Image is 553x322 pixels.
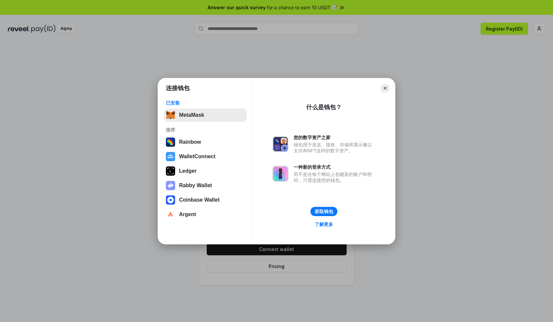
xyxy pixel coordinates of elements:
[164,193,247,207] button: Coinbase Wallet
[164,109,247,122] button: MetaMask
[273,136,288,152] img: svg+xml,%3Csvg%20xmlns%3D%22http%3A%2F%2Fwww.w3.org%2F2000%2Fsvg%22%20fill%3D%22none%22%20viewBox...
[166,137,175,147] img: svg+xml,%3Csvg%20width%3D%22120%22%20height%3D%22120%22%20viewBox%3D%220%200%20120%20120%22%20fil...
[164,164,247,178] button: Ledger
[166,84,190,92] h1: 连接钱包
[294,164,375,170] div: 一种新的登录方式
[310,207,337,216] button: 获取钱包
[166,111,175,120] img: svg+xml,%3Csvg%20fill%3D%22none%22%20height%3D%2233%22%20viewBox%3D%220%200%2035%2033%22%20width%...
[164,136,247,149] button: Rainbow
[179,168,197,174] div: Ledger
[166,152,175,161] img: svg+xml,%3Csvg%20width%3D%2228%22%20height%3D%2228%22%20viewBox%3D%220%200%2028%2028%22%20fill%3D...
[179,197,220,203] div: Coinbase Wallet
[179,139,201,145] div: Rainbow
[294,142,375,154] div: 钱包用于发送、接收、存储和显示像以太坊和NFT这样的数字资产。
[164,150,247,163] button: WalletConnect
[179,183,212,188] div: Rabby Wallet
[166,195,175,205] img: svg+xml,%3Csvg%20width%3D%2228%22%20height%3D%2228%22%20viewBox%3D%220%200%2028%2028%22%20fill%3D...
[179,154,216,160] div: WalletConnect
[166,127,245,133] div: 推荐
[164,208,247,221] button: Argent
[315,221,333,227] div: 了解更多
[164,179,247,192] button: Rabby Wallet
[166,181,175,190] img: svg+xml,%3Csvg%20xmlns%3D%22http%3A%2F%2Fwww.w3.org%2F2000%2Fsvg%22%20fill%3D%22none%22%20viewBox...
[315,209,333,214] div: 获取钱包
[381,84,390,93] button: Close
[179,112,204,118] div: MetaMask
[311,220,337,229] a: 了解更多
[179,211,196,217] div: Argent
[166,100,245,106] div: 已安装
[166,166,175,176] img: svg+xml,%3Csvg%20xmlns%3D%22http%3A%2F%2Fwww.w3.org%2F2000%2Fsvg%22%20width%3D%2228%22%20height%3...
[306,103,342,111] div: 什么是钱包？
[294,171,375,183] div: 而不是在每个网站上创建新的账户和密码，只需连接您的钱包。
[294,135,375,140] div: 您的数字资产之家
[166,210,175,219] img: svg+xml,%3Csvg%20width%3D%2228%22%20height%3D%2228%22%20viewBox%3D%220%200%2028%2028%22%20fill%3D...
[273,166,288,182] img: svg+xml,%3Csvg%20xmlns%3D%22http%3A%2F%2Fwww.w3.org%2F2000%2Fsvg%22%20fill%3D%22none%22%20viewBox...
